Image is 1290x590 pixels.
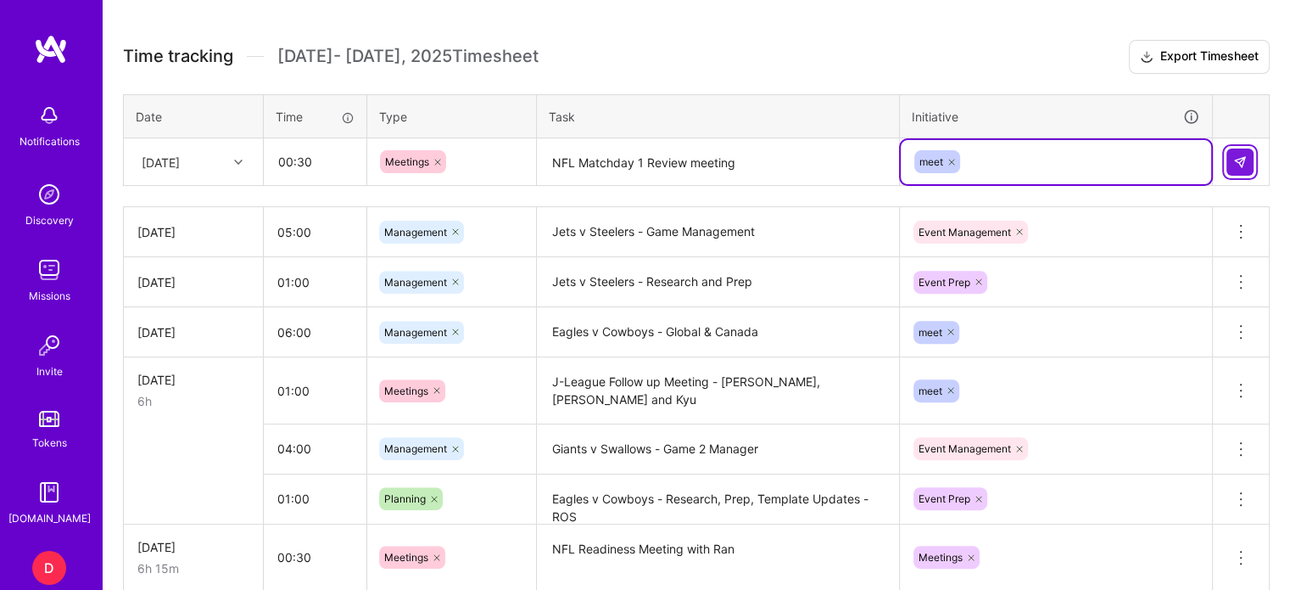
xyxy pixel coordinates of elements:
div: [DATE] [142,153,180,171]
button: Export Timesheet [1129,40,1270,74]
span: Event Prep [919,276,970,289]
th: Task [537,94,900,138]
textarea: J-League Follow up Meeting - [PERSON_NAME], [PERSON_NAME] and Kyu [539,359,897,423]
div: [DATE] [137,223,249,241]
textarea: Jets v Steelers - Research and Prep [539,259,897,306]
span: Event Prep [919,492,970,505]
div: Time [276,108,355,126]
div: 6h 15m [137,559,249,577]
span: meet [919,326,942,339]
span: [DATE] - [DATE] , 2025 Timesheet [277,46,539,67]
span: Planning [384,492,426,505]
span: Management [384,226,447,239]
img: teamwork [32,253,66,287]
span: Meetings [384,385,428,397]
textarea: NFL Matchday 1 Review meeting [539,140,897,185]
div: Missions [29,287,70,305]
img: guide book [32,475,66,509]
img: bell [32,98,66,132]
input: HH:MM [265,139,366,184]
img: Submit [1233,155,1247,169]
div: Invite [36,362,63,380]
span: Management [384,276,447,289]
div: D [32,551,66,585]
textarea: Eagles v Cowboys - Global & Canada [539,309,897,356]
span: Management [384,326,447,339]
div: [DATE] [137,323,249,341]
textarea: Eagles v Cowboys - Research, Prep, Template Updates - ROS [539,476,897,523]
input: HH:MM [264,368,366,413]
div: [DATE] [137,371,249,389]
span: Management [384,442,447,455]
span: Meetings [384,551,428,564]
input: HH:MM [264,535,366,580]
div: Discovery [25,211,74,229]
textarea: Jets v Steelers - Game Management [539,209,897,256]
input: HH:MM [264,210,366,255]
textarea: NFL Readiness Meeting with Ran [539,526,897,590]
img: tokens [39,411,59,427]
span: Meetings [919,551,963,564]
input: HH:MM [264,310,366,355]
span: Event Management [919,442,1011,455]
div: [DATE] [137,538,249,556]
img: discovery [32,177,66,211]
input: HH:MM [264,260,366,305]
img: logo [34,34,68,65]
div: Notifications [20,132,80,150]
i: icon Download [1140,48,1153,66]
div: 6h [137,392,249,410]
div: [DOMAIN_NAME] [8,509,91,527]
div: Tokens [32,434,67,452]
div: Initiative [912,107,1200,126]
input: HH:MM [264,426,366,471]
img: Invite [32,329,66,362]
textarea: Giants v Swallows - Game 2 Manager [539,426,897,473]
th: Date [124,94,264,138]
div: [DATE] [137,273,249,291]
span: Event Management [919,226,1011,239]
th: Type [367,94,537,138]
span: Time tracking [123,46,233,67]
a: D [28,551,70,585]
span: Meetings [385,155,429,168]
i: icon Chevron [234,158,243,166]
div: null [1226,149,1255,176]
span: meet [919,155,943,168]
span: meet [919,385,942,397]
input: HH:MM [264,476,366,521]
